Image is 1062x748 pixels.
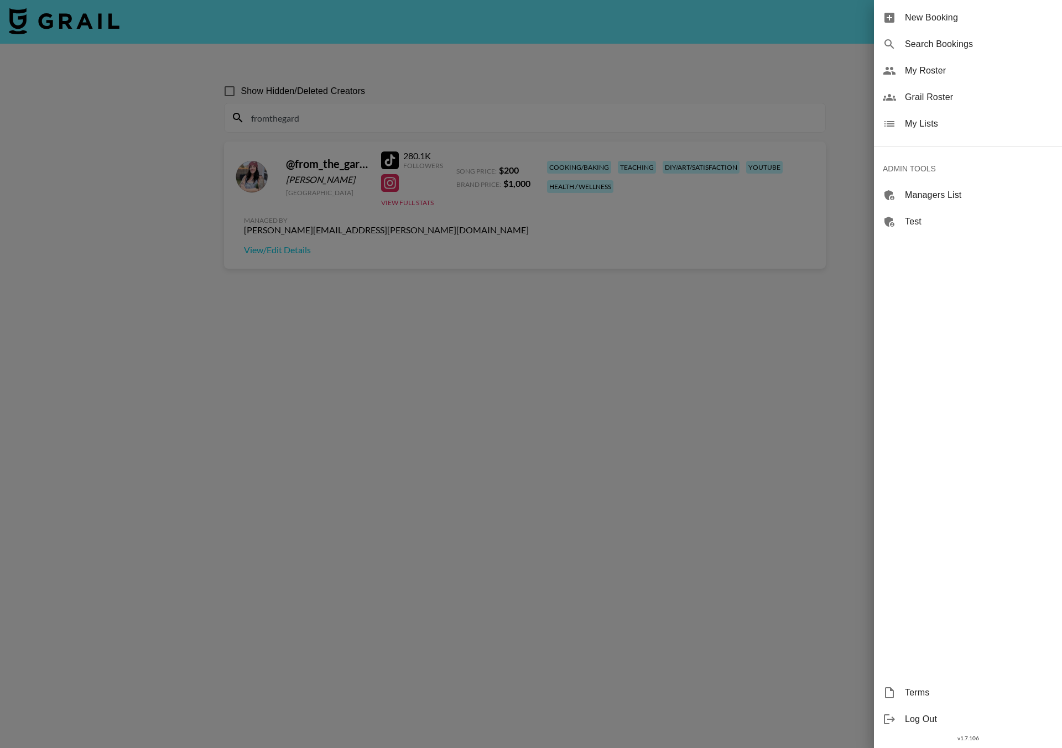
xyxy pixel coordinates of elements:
div: ADMIN TOOLS [874,155,1062,182]
div: v 1.7.106 [874,733,1062,744]
span: Grail Roster [905,91,1053,104]
div: My Lists [874,111,1062,137]
span: Test [905,215,1053,228]
div: Test [874,208,1062,235]
span: New Booking [905,11,1053,24]
div: Terms [874,679,1062,706]
span: Terms [905,686,1053,699]
div: Managers List [874,182,1062,208]
div: My Roster [874,57,1062,84]
div: Grail Roster [874,84,1062,111]
div: Search Bookings [874,31,1062,57]
span: My Lists [905,117,1053,130]
span: Managers List [905,189,1053,202]
span: Search Bookings [905,38,1053,51]
span: Log Out [905,713,1053,726]
div: New Booking [874,4,1062,31]
div: Log Out [874,706,1062,733]
span: My Roster [905,64,1053,77]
